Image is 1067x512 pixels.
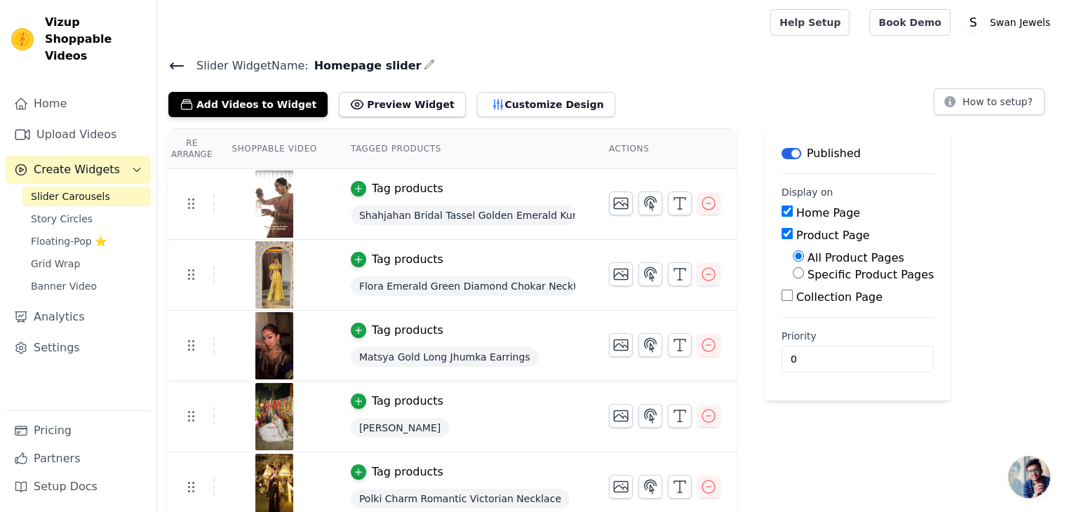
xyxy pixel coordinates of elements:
button: S Swan Jewels [962,10,1056,35]
a: Setup Docs [6,473,151,501]
span: Grid Wrap [31,257,80,271]
button: Change Thumbnail [609,404,633,428]
button: Tag products [351,251,443,268]
span: Homepage slider [309,58,422,74]
a: Floating-Pop ⭐ [22,231,151,251]
button: Create Widgets [6,156,151,184]
label: All Product Pages [807,251,904,264]
button: Customize Design [477,92,615,117]
div: Tag products [372,464,443,480]
button: Change Thumbnail [609,475,633,499]
img: vizup-images-72d1.jpg [255,312,294,379]
a: Settings [6,334,151,362]
th: Tagged Products [334,129,592,169]
a: Partners [6,445,151,473]
span: Floating-Pop ⭐ [31,234,107,248]
text: S [969,15,977,29]
a: Help Setup [770,9,850,36]
a: Analytics [6,303,151,331]
a: Banner Video [22,276,151,296]
label: Priority [781,329,934,343]
th: Re Arrange [168,129,215,169]
a: Pricing [6,417,151,445]
span: Flora Emerald Green Diamond Chokar Necklace [351,276,575,296]
button: Add Videos to Widget [168,92,328,117]
span: Vizup Shoppable Videos [45,14,145,65]
label: Home Page [796,206,860,220]
div: Open chat [1008,456,1050,498]
img: vizup-images-72c7.jpg [255,383,294,450]
span: Polki Charm Romantic Victorian Necklace [351,489,570,508]
button: Tag products [351,393,443,410]
button: Change Thumbnail [609,262,633,286]
a: Slider Carousels [22,187,151,206]
button: Tag products [351,464,443,480]
span: Create Widgets [34,161,120,178]
p: Published [807,145,861,162]
div: Tag products [372,251,443,268]
button: Preview Widget [339,92,465,117]
legend: Display on [781,185,833,199]
a: Story Circles [22,209,151,229]
div: Edit Name [424,56,435,75]
a: How to setup? [934,98,1045,112]
span: [PERSON_NAME] [351,418,449,438]
img: Vizup [11,28,34,50]
th: Shoppable Video [215,129,333,169]
a: Grid Wrap [22,254,151,274]
div: Tag products [372,393,443,410]
button: Change Thumbnail [609,191,633,215]
img: vizup-images-aecc.jpg [255,241,294,309]
button: Change Thumbnail [609,333,633,357]
span: Slider Carousels [31,189,110,203]
th: Actions [592,129,737,169]
button: Tag products [351,180,443,197]
a: Upload Videos [6,121,151,149]
button: How to setup? [934,88,1045,115]
a: Book Demo [869,9,950,36]
label: Specific Product Pages [807,268,934,281]
span: Matsya Gold Long Jhumka Earrings [351,347,539,367]
img: vizup-images-dd62.jpg [255,170,294,238]
span: Story Circles [31,212,93,226]
label: Collection Page [796,290,883,304]
label: Product Page [796,229,870,242]
a: Home [6,90,151,118]
div: Tag products [372,322,443,339]
span: Banner Video [31,279,97,293]
button: Tag products [351,322,443,339]
p: Swan Jewels [984,10,1056,35]
div: Tag products [372,180,443,197]
span: Slider Widget Name: [185,58,309,74]
span: Shahjahan Bridal Tassel Golden Emerald Kundan Choker Necklace [351,206,575,225]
